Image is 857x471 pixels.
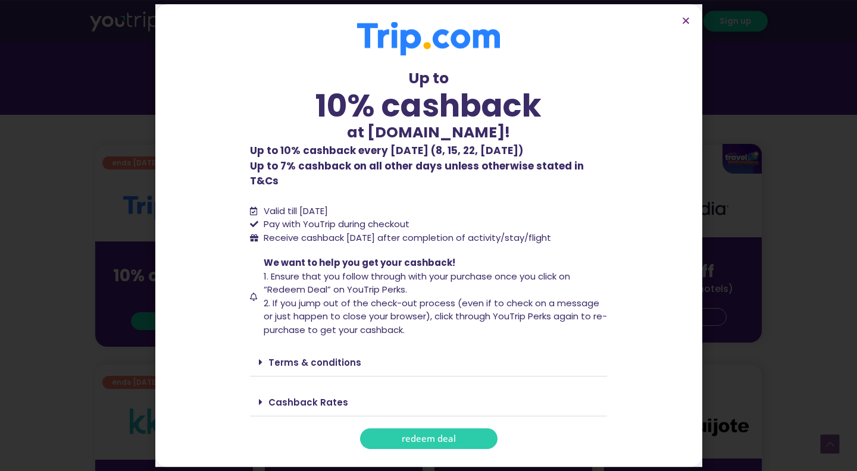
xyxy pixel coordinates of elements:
[250,67,607,143] div: Up to at [DOMAIN_NAME]!
[360,428,498,449] a: redeem deal
[268,396,348,409] a: Cashback Rates
[264,297,607,336] span: 2. If you jump out of the check-out process (even if to check on a message or just happen to clos...
[264,205,328,217] span: Valid till [DATE]
[268,356,361,369] a: Terms & conditions
[250,143,523,158] b: Up to 10% cashback every [DATE] (8, 15, 22, [DATE])
[264,231,551,244] span: Receive cashback [DATE] after completion of activity/stay/flight
[250,143,607,189] p: Up to 7% cashback on all other days unless otherwise stated in T&Cs
[681,16,690,25] a: Close
[250,90,607,121] div: 10% cashback
[261,218,409,231] span: Pay with YouTrip during checkout
[402,434,456,443] span: redeem deal
[250,388,607,416] div: Cashback Rates
[264,270,570,296] span: 1. Ensure that you follow through with your purchase once you click on “Redeem Deal” on YouTrip P...
[250,348,607,376] div: Terms & conditions
[264,256,455,269] span: We want to help you get your cashback!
